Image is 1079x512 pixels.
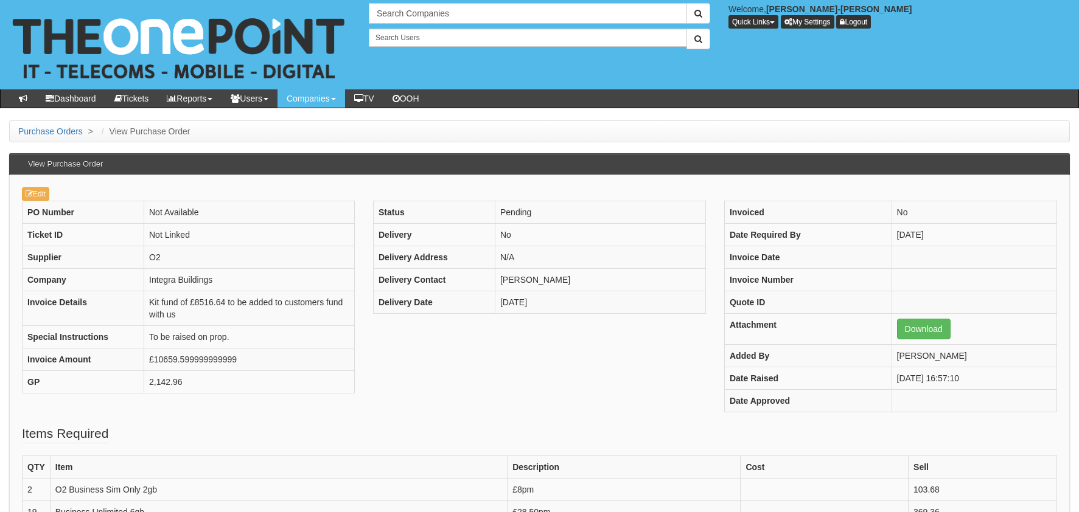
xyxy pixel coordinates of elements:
td: [PERSON_NAME] [495,269,705,291]
a: Companies [278,89,345,108]
span: > [85,126,96,136]
a: TV [345,89,383,108]
a: Dashboard [37,89,105,108]
th: Invoice Details [23,291,144,326]
th: Status [373,201,495,224]
td: £10659.599999999999 [144,348,355,371]
th: Quote ID [724,291,892,314]
th: Invoice Amount [23,348,144,371]
th: Company [23,269,144,291]
td: N/A [495,246,705,269]
legend: Items Required [22,424,108,443]
th: Date Raised [724,367,892,390]
th: Delivery Contact [373,269,495,291]
a: Logout [836,15,871,29]
td: 103.68 [909,479,1057,501]
th: Ticket ID [23,224,144,246]
td: Integra Buildings [144,269,355,291]
th: PO Number [23,201,144,224]
a: Edit [22,187,49,201]
td: 2,142.96 [144,371,355,393]
th: Invoiced [724,201,892,224]
td: [DATE] [892,224,1056,246]
td: To be raised on prop. [144,326,355,348]
td: [PERSON_NAME] [892,345,1056,367]
div: Welcome, [719,3,1079,29]
th: QTY [23,456,51,479]
td: £8pm [508,479,741,501]
td: Kit fund of £8516.64 to be added to customers fund with us [144,291,355,326]
td: No [892,201,1056,224]
td: 2 [23,479,51,501]
input: Search Users [369,29,687,47]
th: Delivery Date [373,291,495,314]
th: Special Instructions [23,326,144,348]
th: Delivery Address [373,246,495,269]
th: GP [23,371,144,393]
th: Date Required By [724,224,892,246]
td: Pending [495,201,705,224]
th: Date Approved [724,390,892,412]
h3: View Purchase Order [22,154,109,175]
th: Delivery [373,224,495,246]
input: Search Companies [369,3,687,24]
b: [PERSON_NAME]-[PERSON_NAME] [766,4,912,14]
th: Description [508,456,741,479]
th: Item [50,456,507,479]
td: Not Available [144,201,355,224]
a: Tickets [105,89,158,108]
a: OOH [383,89,428,108]
a: Users [222,89,278,108]
th: Added By [724,345,892,367]
a: Purchase Orders [18,126,83,136]
td: O2 [144,246,355,269]
th: Invoice Number [724,269,892,291]
td: [DATE] 16:57:10 [892,367,1056,390]
td: No [495,224,705,246]
td: O2 Business Sim Only 2gb [50,479,507,501]
th: Attachment [724,314,892,345]
th: Sell [909,456,1057,479]
td: [DATE] [495,291,705,314]
a: My Settings [781,15,834,29]
th: Cost [741,456,909,479]
a: Reports [158,89,222,108]
a: Download [897,319,951,339]
th: Invoice Date [724,246,892,269]
button: Quick Links [728,15,778,29]
th: Supplier [23,246,144,269]
li: View Purchase Order [99,125,190,137]
td: Not Linked [144,224,355,246]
